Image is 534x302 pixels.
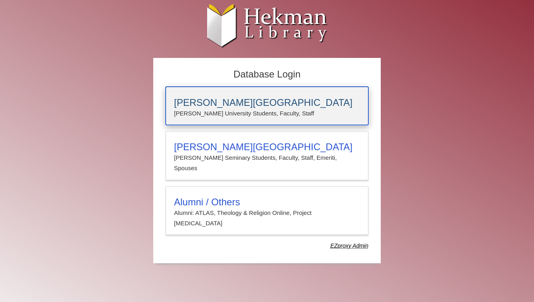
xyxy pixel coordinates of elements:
[166,131,368,180] a: [PERSON_NAME][GEOGRAPHIC_DATA][PERSON_NAME] Seminary Students, Faculty, Staff, Emeriti, Spouses
[174,97,360,108] h3: [PERSON_NAME][GEOGRAPHIC_DATA]
[174,108,360,119] p: [PERSON_NAME] University Students, Faculty, Staff
[330,242,368,249] dfn: Use Alumni login
[174,197,360,208] h3: Alumni / Others
[174,153,360,174] p: [PERSON_NAME] Seminary Students, Faculty, Staff, Emeriti, Spouses
[162,66,372,83] h2: Database Login
[166,87,368,125] a: [PERSON_NAME][GEOGRAPHIC_DATA][PERSON_NAME] University Students, Faculty, Staff
[174,141,360,153] h3: [PERSON_NAME][GEOGRAPHIC_DATA]
[174,208,360,229] p: Alumni: ATLAS, Theology & Religion Online, Project [MEDICAL_DATA]
[174,197,360,229] summary: Alumni / OthersAlumni: ATLAS, Theology & Religion Online, Project [MEDICAL_DATA]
